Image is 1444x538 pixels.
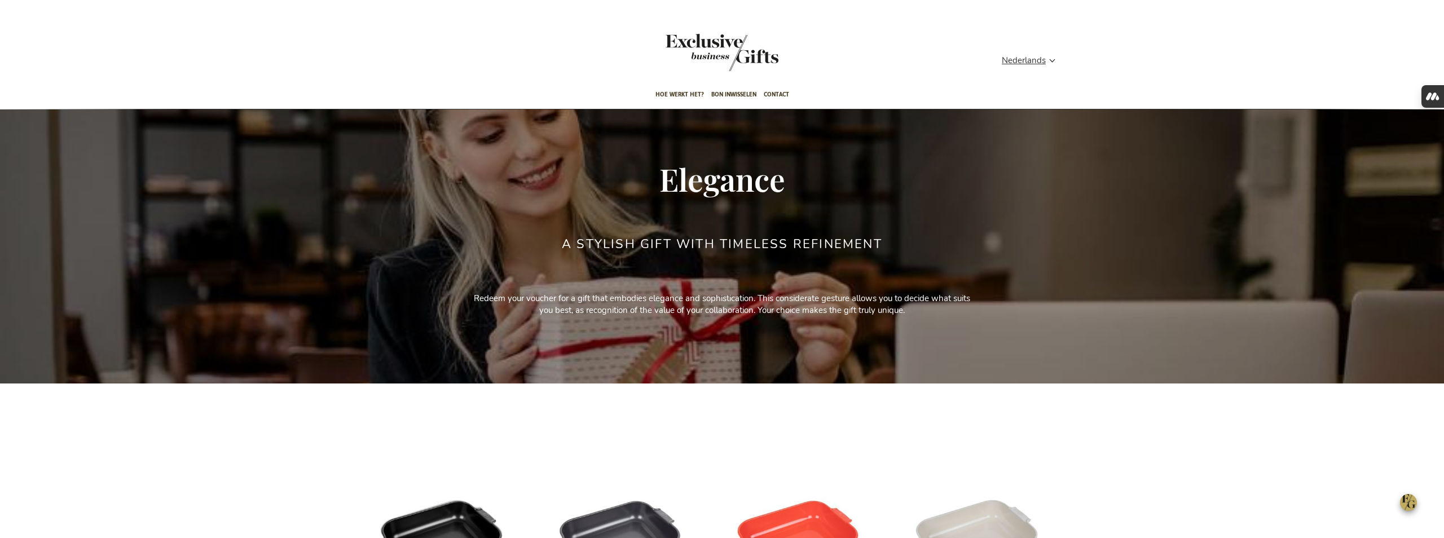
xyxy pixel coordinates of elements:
[562,237,882,251] h2: a stylish gift with timeless refinement
[764,81,789,108] span: Contact
[711,81,756,108] span: Bon inwisselen
[1002,54,1063,67] div: Nederlands
[468,293,976,317] p: Redeem your voucher for a gift that embodies elegance and sophistication. This considerate gestur...
[655,81,704,108] span: Hoe werkt het?
[1002,54,1046,67] span: Nederlands
[659,158,785,200] span: Elegance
